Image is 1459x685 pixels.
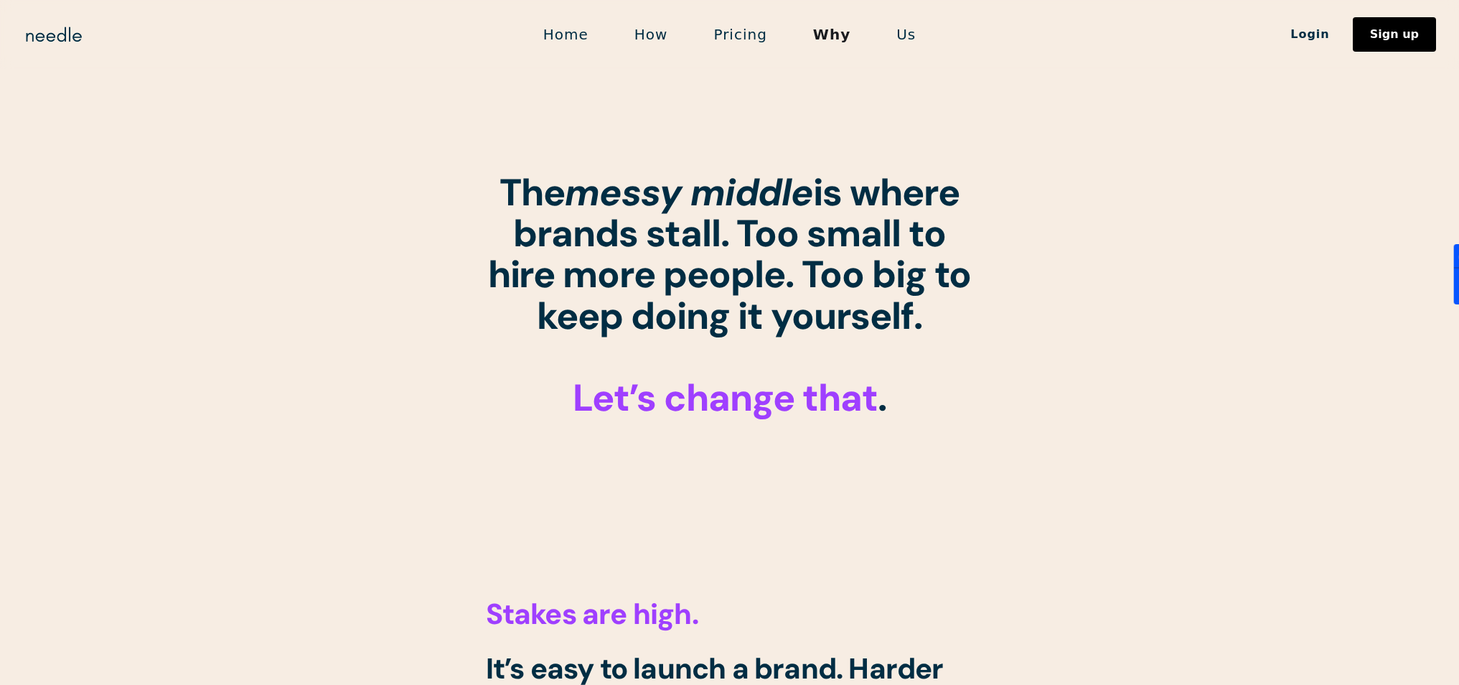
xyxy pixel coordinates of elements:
[1353,17,1436,52] a: Sign up
[488,168,972,340] strong: The is where brands stall. Too small to hire more people. Too big to keep doing it yourself
[790,19,873,50] a: Why
[690,19,789,50] a: Pricing
[520,19,611,50] a: Home
[1370,29,1419,40] div: Sign up
[611,19,691,50] a: How
[873,19,939,50] a: Us
[1267,22,1353,47] a: Login
[486,595,698,633] span: Stakes are high.
[486,172,974,419] h1: . ‍ ‍ .
[565,168,814,217] em: messy middle
[573,373,877,422] span: Let’s change that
